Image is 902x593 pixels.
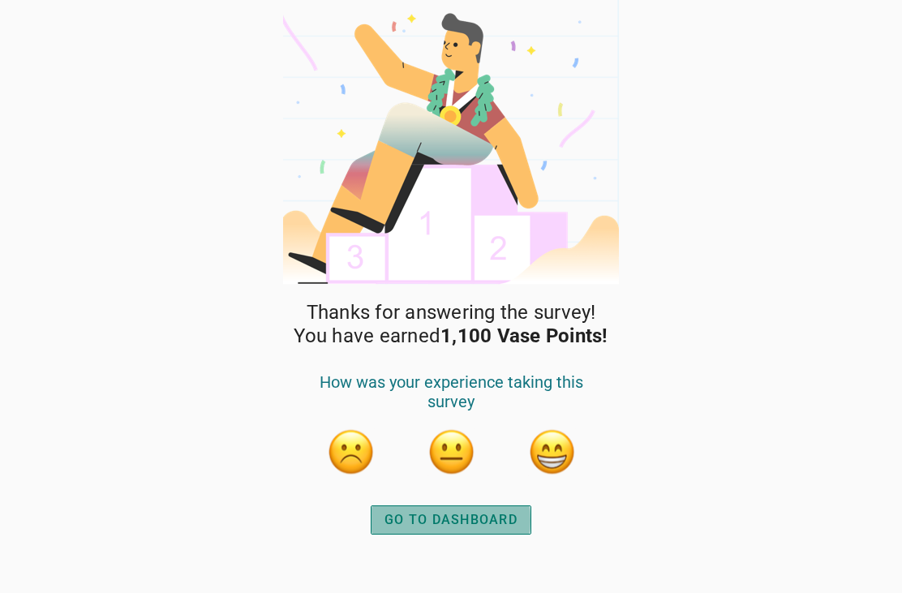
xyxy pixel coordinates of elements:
[371,505,531,535] button: GO TO DASHBOARD
[384,510,518,530] div: GO TO DASHBOARD
[440,324,608,347] strong: 1,100 Vase Points!
[307,301,596,324] span: Thanks for answering the survey!
[294,324,608,348] span: You have earned
[300,372,602,428] div: How was your experience taking this survey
